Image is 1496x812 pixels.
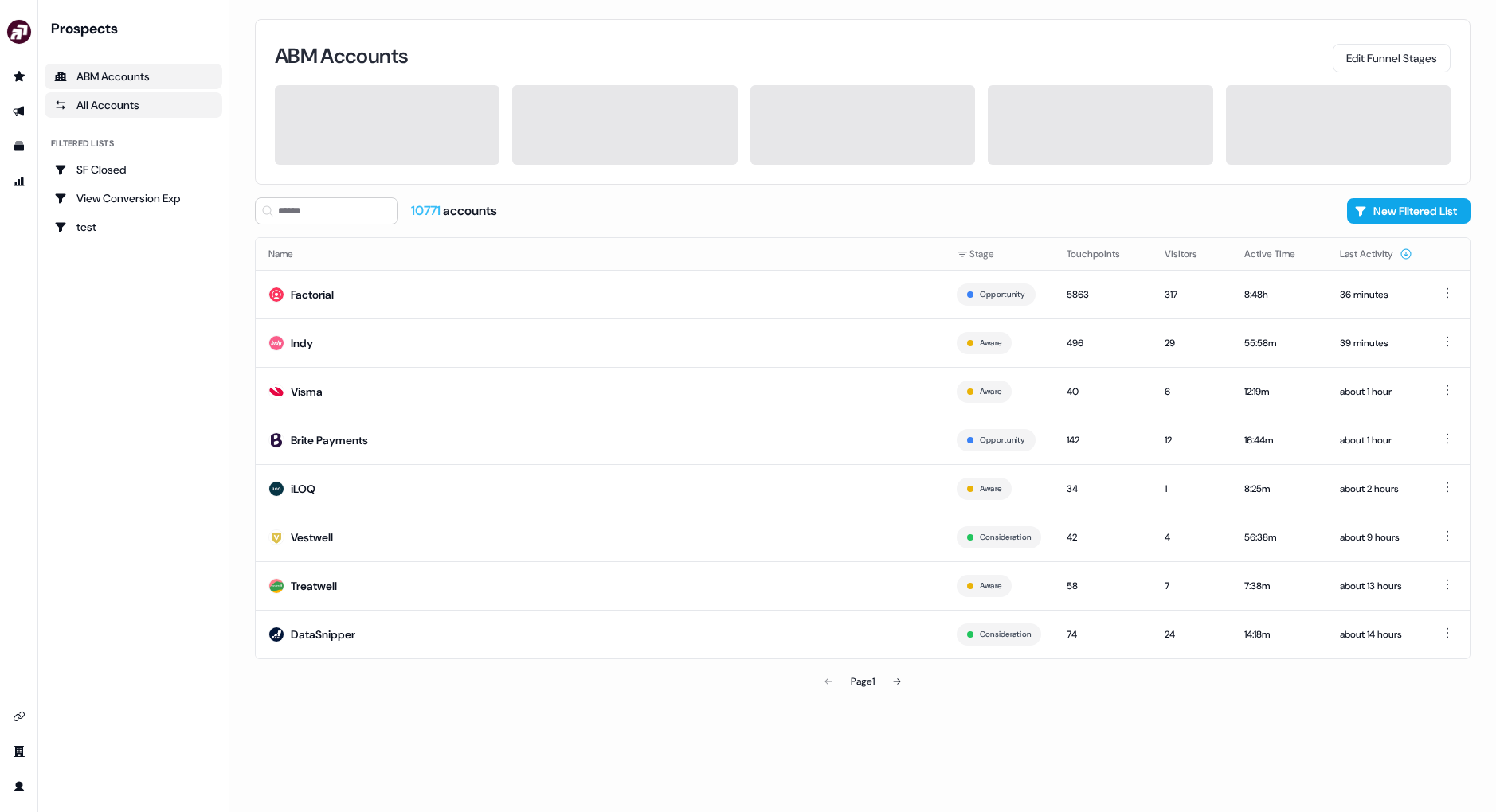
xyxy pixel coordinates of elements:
[45,64,222,89] a: ABM Accounts
[1067,432,1139,448] div: 142
[980,530,1031,545] button: Consideration
[1340,335,1412,351] div: 39 minutes
[1244,287,1314,303] div: 8:48h
[1244,240,1314,268] button: Active Time
[980,579,1001,593] button: Aware
[54,190,213,206] div: View Conversion Exp
[6,99,32,124] a: Go to outbound experience
[45,214,222,240] a: Go to test
[1165,578,1219,594] div: 7
[45,157,222,182] a: Go to SF Closed
[1340,627,1412,642] div: about 14 hours
[1340,481,1412,497] div: about 2 hours
[1244,529,1314,545] div: 56:38m
[6,704,32,729] a: Go to integrations
[1340,384,1412,400] div: about 1 hour
[6,134,32,159] a: Go to templates
[51,137,114,150] div: Filtered lists
[256,238,944,270] th: Name
[6,64,32,89] a: Go to prospects
[1165,240,1216,268] button: Visitors
[1340,240,1412,268] button: Last Activity
[45,92,222,118] a: All accounts
[291,529,333,545] div: Vestwell
[1067,578,1139,594] div: 58
[1244,432,1314,448] div: 16:44m
[1340,287,1412,303] div: 36 minutes
[1333,44,1451,72] button: Edit Funnel Stages
[1347,198,1471,224] button: New Filtered List
[411,202,497,220] div: accounts
[1067,384,1139,400] div: 40
[51,19,222,38] div: Prospects
[6,739,32,764] a: Go to team
[1244,627,1314,642] div: 14:18m
[1340,432,1412,448] div: about 1 hour
[291,627,355,642] div: DataSnipper
[291,384,323,400] div: Visma
[980,287,1025,302] button: Opportunity
[1244,384,1314,400] div: 12:19m
[1165,627,1219,642] div: 24
[291,335,313,351] div: Indy
[1244,335,1314,351] div: 55:58m
[1165,481,1219,497] div: 1
[980,627,1031,642] button: Consideration
[1340,578,1412,594] div: about 13 hours
[1067,529,1139,545] div: 42
[45,185,222,211] a: Go to View Conversion Exp
[980,336,1001,350] button: Aware
[54,68,213,84] div: ABM Accounts
[54,162,213,178] div: SF Closed
[1165,529,1219,545] div: 4
[1165,335,1219,351] div: 29
[275,45,408,66] h3: ABM Accounts
[1244,578,1314,594] div: 7:38m
[1067,287,1139,303] div: 5863
[1067,335,1139,351] div: 496
[980,433,1025,447] button: Opportunity
[1165,287,1219,303] div: 317
[6,774,32,799] a: Go to profile
[1067,627,1139,642] div: 74
[411,202,443,219] span: 10771
[291,578,337,594] div: Treatwell
[6,169,32,194] a: Go to attribution
[291,481,315,497] div: iLOQ
[957,246,1041,262] div: Stage
[851,673,875,689] div: Page 1
[1165,432,1219,448] div: 12
[1067,481,1139,497] div: 34
[980,385,1001,399] button: Aware
[291,287,334,303] div: Factorial
[1067,240,1139,268] button: Touchpoints
[291,432,368,448] div: Brite Payments
[54,219,213,235] div: test
[980,482,1001,496] button: Aware
[1244,481,1314,497] div: 8:25m
[1165,384,1219,400] div: 6
[1340,529,1412,545] div: about 9 hours
[54,97,213,113] div: All Accounts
